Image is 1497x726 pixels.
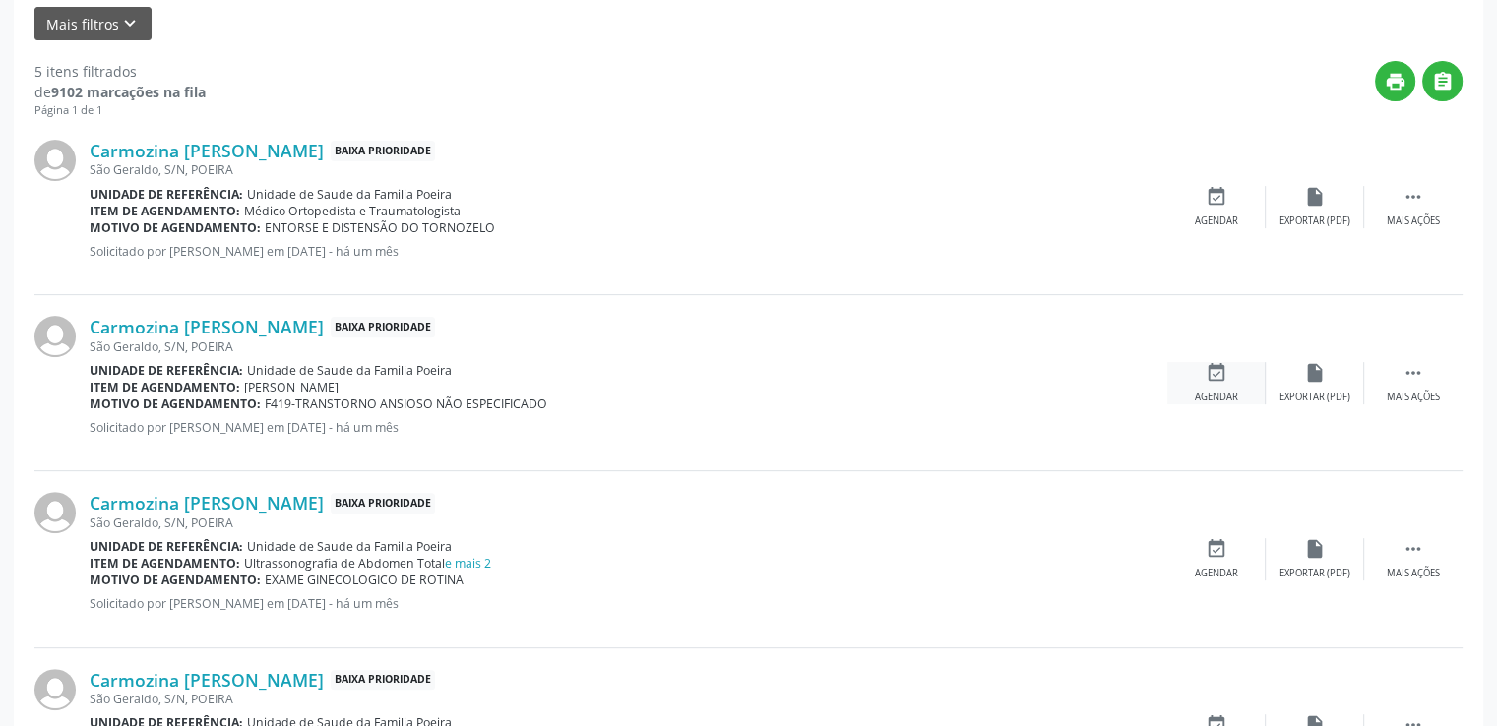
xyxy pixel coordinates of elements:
[1385,71,1406,92] i: print
[265,219,495,236] span: ENTORSE E DISTENSÃO DO TORNOZELO
[1403,186,1424,208] i: 
[119,13,141,34] i: keyboard_arrow_down
[90,492,324,514] a: Carmozina [PERSON_NAME]
[1195,567,1238,580] div: Agendar
[1279,391,1350,404] div: Exportar (PDF)
[51,83,206,101] strong: 9102 marcações na fila
[1195,391,1238,404] div: Agendar
[1206,538,1227,560] i: event_available
[90,555,240,572] b: Item de agendamento:
[1375,61,1415,101] button: print
[34,669,76,710] img: img
[244,379,339,395] span: [PERSON_NAME]
[34,140,76,181] img: img
[34,7,152,41] button: Mais filtroskeyboard_arrow_down
[331,141,435,161] span: Baixa Prioridade
[90,691,1167,707] div: São Geraldo, S/N, POEIRA
[90,669,324,691] a: Carmozina [PERSON_NAME]
[1432,71,1454,92] i: 
[90,419,1167,436] p: Solicitado por [PERSON_NAME] em [DATE] - há um mês
[90,186,243,203] b: Unidade de referência:
[1304,538,1326,560] i: insert_drive_file
[90,243,1167,260] p: Solicitado por [PERSON_NAME] em [DATE] - há um mês
[90,379,240,395] b: Item de agendamento:
[1279,567,1350,580] div: Exportar (PDF)
[34,102,206,119] div: Página 1 de 1
[90,362,243,379] b: Unidade de referência:
[331,317,435,337] span: Baixa Prioridade
[244,555,491,572] span: Ultrassonografia de Abdomen Total
[1387,214,1440,228] div: Mais ações
[445,555,491,572] a: e mais 2
[34,61,206,82] div: 5 itens filtrados
[247,362,452,379] span: Unidade de Saude da Familia Poeira
[34,492,76,533] img: img
[1195,214,1238,228] div: Agendar
[1403,362,1424,384] i: 
[1206,186,1227,208] i: event_available
[1304,186,1326,208] i: insert_drive_file
[247,538,452,555] span: Unidade de Saude da Familia Poeira
[331,493,435,514] span: Baixa Prioridade
[244,203,461,219] span: Médico Ortopedista e Traumatologista
[247,186,452,203] span: Unidade de Saude da Familia Poeira
[90,572,261,588] b: Motivo de agendamento:
[90,219,261,236] b: Motivo de agendamento:
[1422,61,1463,101] button: 
[34,316,76,357] img: img
[90,538,243,555] b: Unidade de referência:
[90,140,324,161] a: Carmozina [PERSON_NAME]
[1387,391,1440,404] div: Mais ações
[1387,567,1440,580] div: Mais ações
[90,395,261,412] b: Motivo de agendamento:
[90,203,240,219] b: Item de agendamento:
[1279,214,1350,228] div: Exportar (PDF)
[265,395,547,412] span: F419-TRANSTORNO ANSIOSO NÃO ESPECIFICADO
[265,572,464,588] span: EXAME GINECOLOGICO DE ROTINA
[34,82,206,102] div: de
[90,338,1167,355] div: São Geraldo, S/N, POEIRA
[1403,538,1424,560] i: 
[1304,362,1326,384] i: insert_drive_file
[90,514,1167,531] div: São Geraldo, S/N, POEIRA
[90,161,1167,178] div: São Geraldo, S/N, POEIRA
[331,670,435,691] span: Baixa Prioridade
[90,595,1167,612] p: Solicitado por [PERSON_NAME] em [DATE] - há um mês
[1206,362,1227,384] i: event_available
[90,316,324,337] a: Carmozina [PERSON_NAME]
